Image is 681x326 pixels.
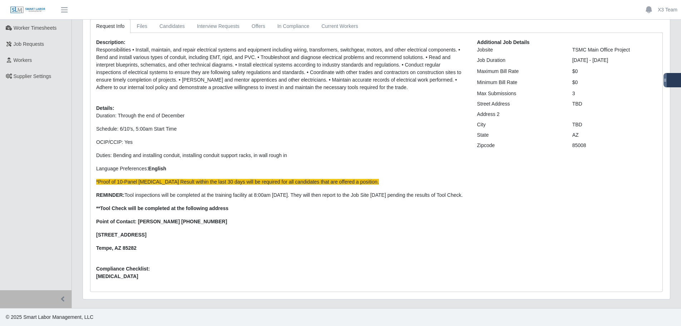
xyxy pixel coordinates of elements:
[567,79,662,86] div: $0
[96,152,466,159] p: Duties: B
[472,57,567,64] div: Job Duration
[191,19,246,33] a: Interview Requests
[96,138,466,146] p: OCIP/CCIP: Yes
[96,191,466,199] p: Tool inspections will be completed at the training facility at 8:00am [DATE]. They will then repo...
[14,25,56,31] span: Worker Timesheets
[271,19,316,33] a: In Compliance
[14,57,32,63] span: Workers
[567,142,662,149] div: 85008
[567,68,662,75] div: $0
[96,165,466,172] p: Language Preferences:
[472,111,567,118] div: Address 2
[472,100,567,108] div: Street Address
[315,19,364,33] a: Current Workers
[472,46,567,54] div: Jobsite
[10,6,46,14] img: SLM Logo
[472,68,567,75] div: Maximum Bill Rate
[567,121,662,128] div: TBD
[96,46,466,91] p: Responsibilities • Install, maintain, and repair electrical systems and equipment including wirin...
[96,273,466,280] span: [MEDICAL_DATA]
[96,105,114,111] b: Details:
[472,131,567,139] div: State
[96,266,150,272] b: Compliance Checklist:
[14,41,44,47] span: Job Requests
[96,205,228,211] strong: **Tool Check will be completed at the following address
[472,142,567,149] div: Zipcode
[96,179,379,185] span: *Proof of 10-Panel [MEDICAL_DATA] Result within the last 30 days will be required for all candida...
[472,79,567,86] div: Minimum Bill Rate
[567,90,662,97] div: 3
[6,314,93,320] span: © 2025 Smart Labor Management, LLC
[567,100,662,108] div: TBD
[567,46,662,54] div: TSMC Main Office Project
[153,19,191,33] a: Candidates
[96,219,227,224] strong: Point of Contact: [PERSON_NAME] [PHONE_NUMBER]
[96,232,147,238] strong: [STREET_ADDRESS]
[567,57,662,64] div: [DATE] - [DATE]
[472,121,567,128] div: City
[96,112,466,120] p: Duration: Through the end of December
[148,166,167,171] strong: English
[130,19,153,33] a: Files
[96,192,124,198] strong: REMINDER:
[246,19,271,33] a: Offers
[117,152,287,158] span: ending and installing conduit, installing conduit support racks, in wall rough in
[567,131,662,139] div: AZ
[96,125,466,133] p: Schedule: 6/10's, 5:00am Start Time
[96,245,137,251] strong: Tempe, AZ 85282
[96,39,125,45] b: Description:
[472,90,567,97] div: Max Submissions
[90,19,130,33] a: Request Info
[658,6,677,14] a: X3 Team
[477,39,529,45] b: Additional Job Details
[14,73,51,79] span: Supplier Settings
